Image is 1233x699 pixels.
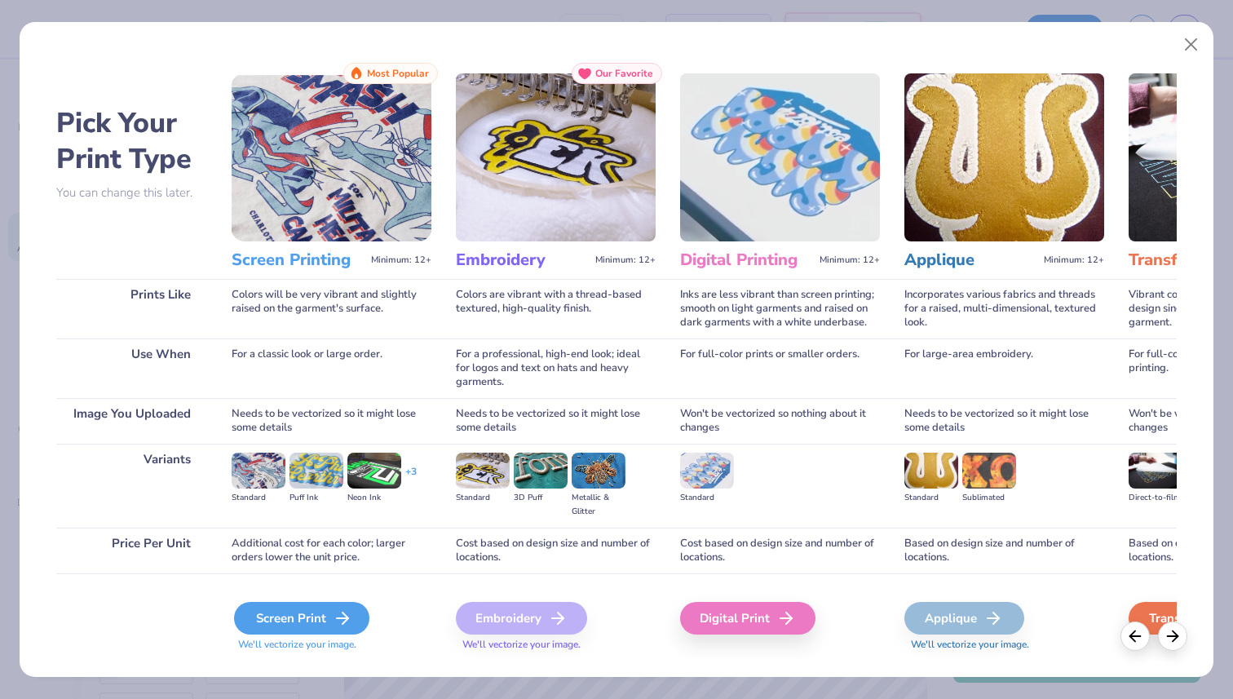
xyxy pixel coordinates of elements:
div: Metallic & Glitter [572,491,625,519]
img: Applique [904,73,1104,241]
div: Digital Print [680,602,815,635]
p: You can change this later. [56,186,207,200]
div: Direct-to-film [1129,491,1182,505]
div: Price Per Unit [56,528,207,573]
h3: Embroidery [456,250,589,271]
span: We'll vectorize your image. [232,638,431,652]
div: Needs to be vectorized so it might lose some details [232,398,431,444]
div: Variants [56,444,207,528]
img: Direct-to-film [1129,453,1182,489]
span: Minimum: 12+ [595,254,656,266]
img: Standard [232,453,285,489]
div: Image You Uploaded [56,398,207,444]
div: 3D Puff [514,491,568,505]
span: Our Favorite [595,68,653,79]
div: Standard [232,491,285,505]
div: Cost based on design size and number of locations. [456,528,656,573]
img: Metallic & Glitter [572,453,625,489]
h3: Screen Printing [232,250,365,271]
div: For large-area embroidery. [904,338,1104,398]
span: Most Popular [367,68,429,79]
img: Puff Ink [289,453,343,489]
div: Cost based on design size and number of locations. [680,528,880,573]
div: Standard [904,491,958,505]
div: For a professional, high-end look; ideal for logos and text on hats and heavy garments. [456,338,656,398]
img: Standard [680,453,734,489]
div: Colors are vibrant with a thread-based textured, high-quality finish. [456,279,656,338]
div: Prints Like [56,279,207,338]
div: Embroidery [456,602,587,635]
img: Standard [904,453,958,489]
span: We'll vectorize your image. [904,638,1104,652]
div: Puff Ink [289,491,343,505]
div: Won't be vectorized so nothing about it changes [680,398,880,444]
div: Based on design size and number of locations. [904,528,1104,573]
div: Use When [56,338,207,398]
span: Minimum: 12+ [1044,254,1104,266]
div: + 3 [405,465,417,493]
img: Standard [456,453,510,489]
img: Embroidery [456,73,656,241]
img: Sublimated [962,453,1016,489]
img: Neon Ink [347,453,401,489]
div: Additional cost for each color; larger orders lower the unit price. [232,528,431,573]
div: Inks are less vibrant than screen printing; smooth on light garments and raised on dark garments ... [680,279,880,338]
span: Minimum: 12+ [371,254,431,266]
div: Neon Ink [347,491,401,505]
img: Screen Printing [232,73,431,241]
div: Incorporates various fabrics and threads for a raised, multi-dimensional, textured look. [904,279,1104,338]
span: Minimum: 12+ [820,254,880,266]
div: Colors will be very vibrant and slightly raised on the garment's surface. [232,279,431,338]
div: Needs to be vectorized so it might lose some details [904,398,1104,444]
div: Screen Print [234,602,369,635]
img: 3D Puff [514,453,568,489]
div: Standard [456,491,510,505]
div: Needs to be vectorized so it might lose some details [456,398,656,444]
div: For a classic look or large order. [232,338,431,398]
h3: Digital Printing [680,250,813,271]
img: Digital Printing [680,73,880,241]
h2: Pick Your Print Type [56,105,207,177]
h3: Applique [904,250,1037,271]
div: Standard [680,491,734,505]
div: Sublimated [962,491,1016,505]
div: For full-color prints or smaller orders. [680,338,880,398]
button: Close [1176,29,1207,60]
span: We'll vectorize your image. [456,638,656,652]
div: Applique [904,602,1024,635]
